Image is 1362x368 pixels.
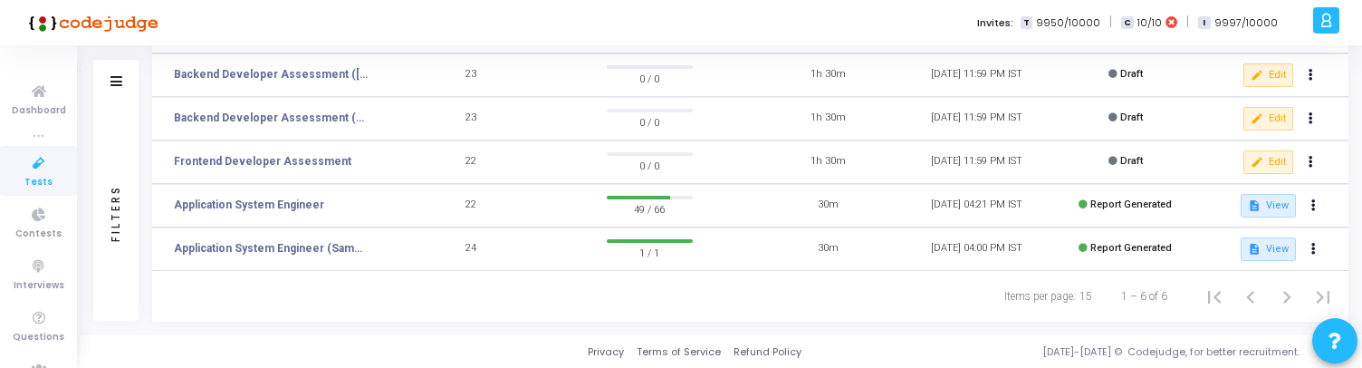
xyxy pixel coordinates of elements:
[902,184,1050,228] td: [DATE] 04:21 PM IST
[13,330,64,345] span: Questions
[1241,237,1296,261] button: View
[607,69,693,87] span: 0 / 0
[1196,278,1233,315] button: First page
[397,53,545,97] td: 23
[1036,15,1100,31] span: 9950/10000
[977,15,1013,31] label: Invites:
[397,184,545,228] td: 22
[607,112,693,131] span: 0 / 0
[174,110,369,126] a: Backend Developer Assessment (C# & .Net)
[1137,15,1162,31] span: 10/10
[753,140,902,184] td: 1h 30m
[23,5,158,41] img: logo
[1021,16,1032,30] span: T
[607,199,693,218] span: 49 / 66
[1186,13,1189,32] span: |
[174,66,369,82] a: Backend Developer Assessment ([GEOGRAPHIC_DATA])
[753,184,902,228] td: 30m
[1109,13,1112,32] span: |
[753,97,902,140] td: 1h 30m
[24,175,53,190] span: Tests
[637,344,721,360] a: Terms of Service
[607,243,693,261] span: 1 / 1
[607,156,693,174] span: 0 / 0
[1243,150,1293,174] button: Edit
[1269,278,1305,315] button: Next page
[1305,278,1341,315] button: Last page
[1090,199,1172,210] span: Report Generated
[1248,243,1261,256] mat-icon: description
[902,140,1050,184] td: [DATE] 11:59 PM IST
[1198,16,1210,30] span: I
[1120,111,1143,123] span: Draft
[174,153,351,169] a: Frontend Developer Assessment
[1251,156,1263,169] mat-icon: edit
[397,140,545,184] td: 22
[1214,15,1278,31] span: 9997/10000
[902,97,1050,140] td: [DATE] 11:59 PM IST
[397,228,545,271] td: 24
[801,344,1339,360] div: [DATE]-[DATE] © Codejudge, for better recruitment.
[1251,112,1263,125] mat-icon: edit
[753,53,902,97] td: 1h 30m
[15,227,62,242] span: Contests
[108,112,124,312] div: Filters
[1090,242,1172,254] span: Report Generated
[1251,69,1263,82] mat-icon: edit
[14,278,64,294] span: Interviews
[1079,288,1092,305] div: 15
[1241,194,1296,218] button: View
[1120,68,1143,80] span: Draft
[1248,199,1261,212] mat-icon: description
[1243,63,1293,87] button: Edit
[397,97,545,140] td: 23
[1243,107,1293,131] button: Edit
[1121,288,1167,305] div: 1 – 6 of 6
[753,228,902,271] td: 30m
[1233,278,1269,315] button: Previous page
[174,240,369,257] a: Application System Engineer (Sample Test)
[902,228,1050,271] td: [DATE] 04:00 PM IST
[1004,288,1076,305] div: Items per page:
[1121,16,1133,30] span: C
[734,344,801,360] a: Refund Policy
[1120,155,1143,167] span: Draft
[902,53,1050,97] td: [DATE] 11:59 PM IST
[174,197,324,213] a: Application System Engineer
[588,344,624,360] a: Privacy
[12,103,66,119] span: Dashboard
